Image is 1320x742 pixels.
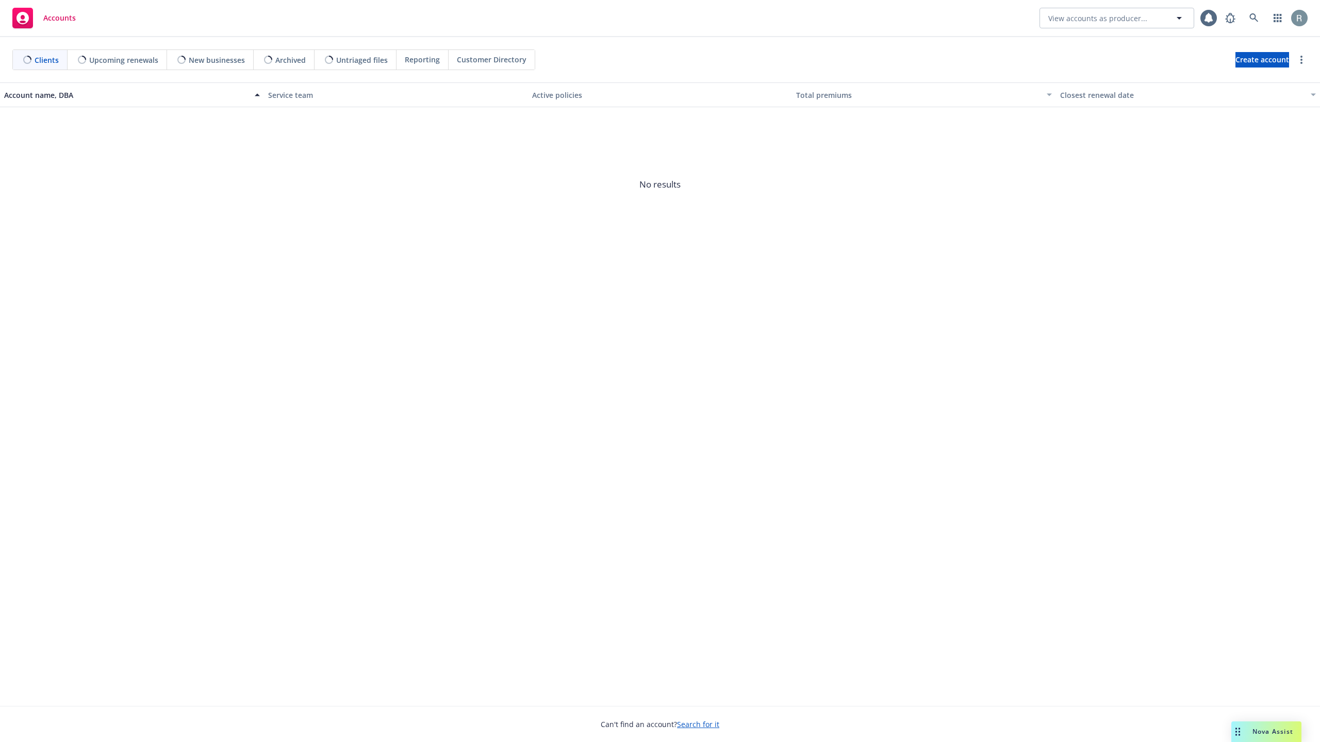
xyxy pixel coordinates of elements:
[457,54,526,65] span: Customer Directory
[35,55,59,65] span: Clients
[1267,8,1288,28] a: Switch app
[43,14,76,22] span: Accounts
[1056,82,1320,107] button: Closest renewal date
[1220,8,1241,28] a: Report a Bug
[268,90,524,100] div: Service team
[1039,8,1194,28] button: View accounts as producer...
[528,82,792,107] button: Active policies
[8,4,80,32] a: Accounts
[796,90,1041,100] div: Total premiums
[405,54,440,65] span: Reporting
[275,55,306,65] span: Archived
[1235,50,1289,70] span: Create account
[1231,721,1244,742] div: Drag to move
[792,82,1056,107] button: Total premiums
[1231,721,1301,742] button: Nova Assist
[601,719,719,730] span: Can't find an account?
[1048,13,1147,24] span: View accounts as producer...
[1291,10,1308,26] img: photo
[677,719,719,729] a: Search for it
[336,55,388,65] span: Untriaged files
[1252,727,1293,736] span: Nova Assist
[1244,8,1264,28] a: Search
[264,82,528,107] button: Service team
[189,55,245,65] span: New businesses
[89,55,158,65] span: Upcoming renewals
[4,90,249,100] div: Account name, DBA
[1060,90,1305,100] div: Closest renewal date
[1295,54,1308,66] a: more
[532,90,788,100] div: Active policies
[1235,52,1289,68] a: Create account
